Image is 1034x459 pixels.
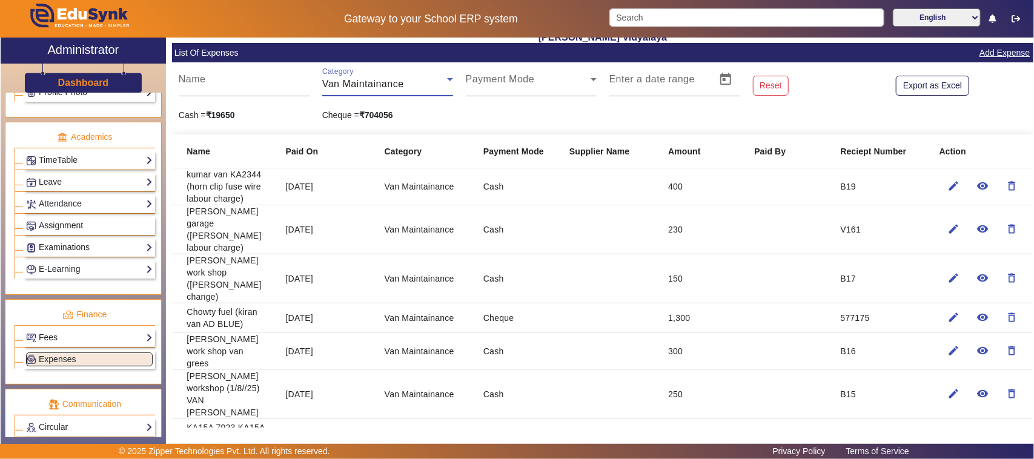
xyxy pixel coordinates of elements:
[668,145,700,158] b: Amount
[1006,311,1018,323] mat-icon: delete_outline
[316,109,459,122] div: Cheque =
[977,388,989,400] mat-icon: remove_red_eye
[375,254,474,303] mat-cell: Van Maintainance
[172,109,316,122] div: Cash =
[658,254,744,303] mat-cell: 150
[276,303,375,333] mat-cell: [DATE]
[658,370,744,419] mat-cell: 250
[119,445,330,458] p: © 2025 Zipper Technologies Pvt. Ltd. All rights reserved.
[474,419,560,449] mat-cell: Cash
[609,77,655,91] input: Start Date
[27,355,36,364] img: Payroll.png
[841,145,907,158] b: Reciept Number
[831,205,930,254] mat-cell: V161
[172,303,276,333] mat-cell: Chowty fuel (kiran van AD BLUE)
[375,168,474,205] mat-cell: Van Maintainance
[27,222,36,231] img: Assignments.png
[322,68,354,76] mat-label: Category
[1006,388,1018,400] mat-icon: delete_outline
[322,79,404,89] span: Van Maintainance
[172,370,276,419] mat-cell: [PERSON_NAME] workshop (1/8//25) VAN [PERSON_NAME]
[831,419,930,449] mat-cell: B20
[711,65,740,94] button: Open calendar
[474,205,560,254] mat-cell: Cash
[948,345,960,357] mat-icon: edit
[474,168,560,205] mat-cell: Cash
[977,272,989,284] mat-icon: remove_red_eye
[767,443,832,459] a: Privacy Policy
[57,132,68,143] img: academic.png
[466,74,535,84] mat-label: Payment Mode
[48,399,59,410] img: communication.png
[658,419,744,449] mat-cell: 5,000
[15,131,155,144] p: Academics
[172,333,276,370] mat-cell: [PERSON_NAME] work shop van grees
[474,303,560,333] mat-cell: Cheque
[276,205,375,254] mat-cell: [DATE]
[977,345,989,357] mat-icon: remove_red_eye
[385,145,422,158] b: Category
[977,311,989,323] mat-icon: remove_red_eye
[47,42,119,57] h2: Administrator
[474,333,560,370] mat-cell: Cash
[172,43,1033,62] mat-card-header: List Of Expenses
[286,145,319,158] b: Paid On
[658,333,744,370] mat-cell: 300
[172,205,276,254] mat-cell: [PERSON_NAME] garage ([PERSON_NAME] labour charge)
[276,254,375,303] mat-cell: [DATE]
[831,333,930,370] mat-cell: B16
[375,205,474,254] mat-cell: Van Maintainance
[948,223,960,235] mat-icon: edit
[375,370,474,419] mat-cell: Van Maintainance
[658,205,744,254] mat-cell: 230
[474,254,560,303] mat-cell: Cash
[977,180,989,192] mat-icon: remove_red_eye
[172,168,276,205] mat-cell: kumar van KA2344 (horn clip fuse wire labour charge)
[609,8,884,27] input: Search
[831,168,930,205] mat-cell: B19
[831,254,930,303] mat-cell: B17
[840,443,915,459] a: Terms of Service
[977,223,989,235] mat-icon: remove_red_eye
[754,145,786,158] b: Paid By
[15,308,155,321] p: Finance
[276,168,375,205] mat-cell: [DATE]
[187,145,210,158] b: Name
[948,272,960,284] mat-icon: edit
[58,77,109,88] h3: Dashboard
[276,333,375,370] mat-cell: [DATE]
[276,419,375,449] mat-cell: [DATE]
[940,145,966,158] b: Action
[948,180,960,192] mat-icon: edit
[62,309,73,320] img: finance.png
[206,110,235,120] strong: ₹19650
[977,427,989,439] mat-icon: remove_red_eye
[658,168,744,205] mat-cell: 400
[15,398,155,411] p: Communication
[375,419,474,449] mat-cell: Van Maintainance
[26,219,153,233] a: Assignment
[39,354,76,364] span: Expenses
[948,427,960,439] mat-icon: edit
[375,303,474,333] mat-cell: Van Maintainance
[658,303,744,333] mat-cell: 1,300
[1006,180,1018,192] mat-icon: delete_outline
[896,76,969,96] button: Export as Excel
[375,333,474,370] mat-cell: Van Maintainance
[58,76,110,89] a: Dashboard
[265,13,597,25] h5: Gateway to your School ERP system
[26,352,153,366] a: Expenses
[948,311,960,323] mat-icon: edit
[483,145,544,158] b: Payment Mode
[1006,223,1018,235] mat-icon: delete_outline
[39,220,83,230] span: Assignment
[276,370,375,419] mat-cell: [DATE]
[179,74,206,84] mat-label: Name
[1006,272,1018,284] mat-icon: delete_outline
[172,31,1033,43] h2: [PERSON_NAME] Vidyalaya
[978,45,1031,61] a: Add Expense
[359,110,393,120] strong: ₹704056
[831,303,930,333] mat-cell: 577175
[1006,345,1018,357] mat-icon: delete_outline
[948,388,960,400] mat-icon: edit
